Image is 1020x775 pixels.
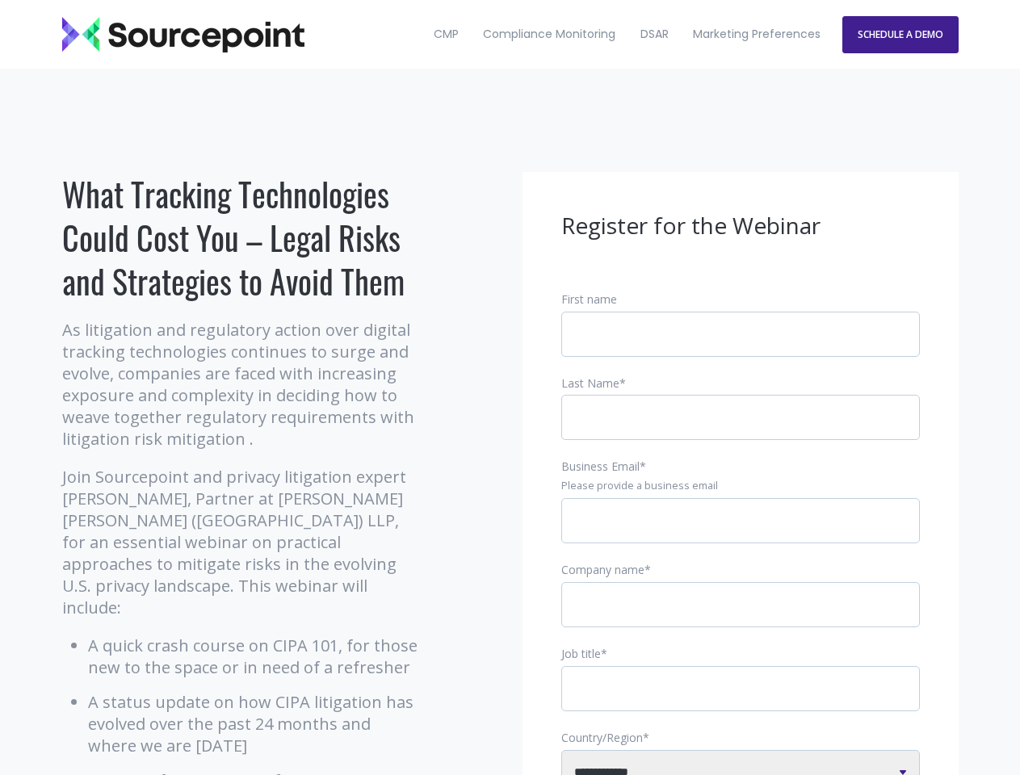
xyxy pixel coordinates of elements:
[88,691,422,756] li: A status update on how CIPA litigation has evolved over the past 24 months and where we are [DATE]
[561,730,643,745] span: Country/Region
[561,375,619,391] span: Last Name
[842,16,959,53] a: SCHEDULE A DEMO
[561,646,601,661] span: Job title
[62,319,422,450] p: As litigation and regulatory action over digital tracking technologies continues to surge and evo...
[561,291,617,307] span: First name
[88,635,422,678] li: A quick crash course on CIPA 101, for those new to the space or in need of a refresher
[561,562,644,577] span: Company name
[62,172,422,303] h1: What Tracking Technologies Could Cost You – Legal Risks and Strategies to Avoid Them
[62,17,304,52] img: Sourcepoint_logo_black_transparent (2)-2
[62,466,422,618] p: Join Sourcepoint and privacy litigation expert [PERSON_NAME], Partner at [PERSON_NAME] [PERSON_NA...
[561,479,920,493] legend: Please provide a business email
[561,211,920,241] h3: Register for the Webinar
[561,459,640,474] span: Business Email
